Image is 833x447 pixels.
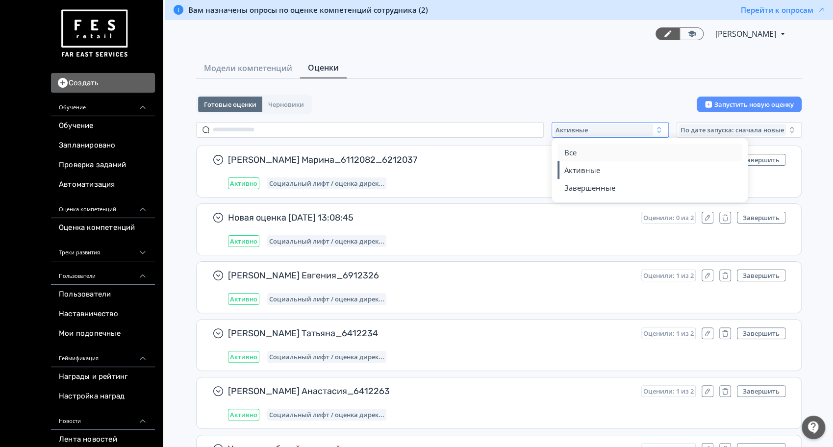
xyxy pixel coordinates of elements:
span: [PERSON_NAME] Татьяна_6412234 [228,327,633,339]
button: Создать [51,73,155,93]
span: Оценили: 1 из 2 [643,387,694,395]
button: Завершить [737,327,785,339]
span: Активные [555,126,588,134]
button: Черновики [262,97,310,112]
span: [PERSON_NAME] Евгения_6912326 [228,270,633,281]
button: Завершить [737,270,785,281]
a: Обучение [51,116,155,136]
span: Оценили: 1 из 2 [643,329,694,337]
span: Оценили: 0 из 2 [643,214,694,222]
span: Завершенные [564,183,615,193]
div: Обучение [51,93,155,116]
a: Запланировано [51,136,155,155]
button: Завершенные [564,179,736,197]
div: Геймификация [51,344,155,367]
a: Наставничество [51,304,155,324]
button: Завершить [737,385,785,397]
span: Социальный лифт / оценка директора магазина [269,237,384,245]
button: Активные [564,161,736,179]
span: Активно [230,411,257,419]
span: Светлана Илюхина [715,28,778,40]
a: Мои подопечные [51,324,155,344]
span: [PERSON_NAME] Марина_6112082_6212037 [228,154,633,166]
span: [PERSON_NAME] Анастасия_6412263 [228,385,633,397]
a: Оценка компетенций [51,218,155,238]
span: Социальный лифт / оценка директора магазина [269,179,384,187]
a: Автоматизация [51,175,155,195]
span: Модели компетенций [204,62,292,74]
div: Треки развития [51,238,155,261]
span: Активные [564,165,600,175]
span: Активно [230,353,257,361]
span: Активно [230,237,257,245]
button: Завершить [737,154,785,166]
a: Переключиться в режим ученика [680,27,704,40]
span: Социальный лифт / оценка директора магазина [269,411,384,419]
button: Перейти к опросам [741,5,825,15]
span: Черновики [268,100,304,108]
button: По дате запуска: сначала новые [677,122,802,138]
button: Готовые оценки [198,97,262,112]
button: Все [564,144,736,161]
span: Социальный лифт / оценка директора магазина [269,353,384,361]
span: Социальный лифт / оценка директора магазина [269,295,384,303]
a: Награды и рейтинг [51,367,155,387]
a: Пользователи [51,285,155,304]
span: По дате запуска: сначала новые [681,126,784,134]
span: Новая оценка [DATE] 13:08:45 [228,212,633,223]
span: Вам назначены опросы по оценке компетенций сотрудника (2) [188,5,428,15]
span: Готовые оценки [204,100,256,108]
div: Пользователи [51,261,155,285]
div: Оценка компетенций [51,195,155,218]
span: Оценки [308,62,339,74]
div: Новости [51,406,155,430]
span: Активно [230,295,257,303]
a: Настройка наград [51,387,155,406]
a: Проверка заданий [51,155,155,175]
span: Оценили: 1 из 2 [643,272,694,279]
button: Активные [552,122,669,138]
button: Запустить новую оценку [697,97,802,112]
span: Активно [230,179,257,187]
button: Завершить [737,212,785,223]
span: Все [564,148,577,157]
img: https://files.teachbase.ru/system/account/57463/logo/medium-936fc5084dd2c598f50a98b9cbe0469a.png [59,6,129,61]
